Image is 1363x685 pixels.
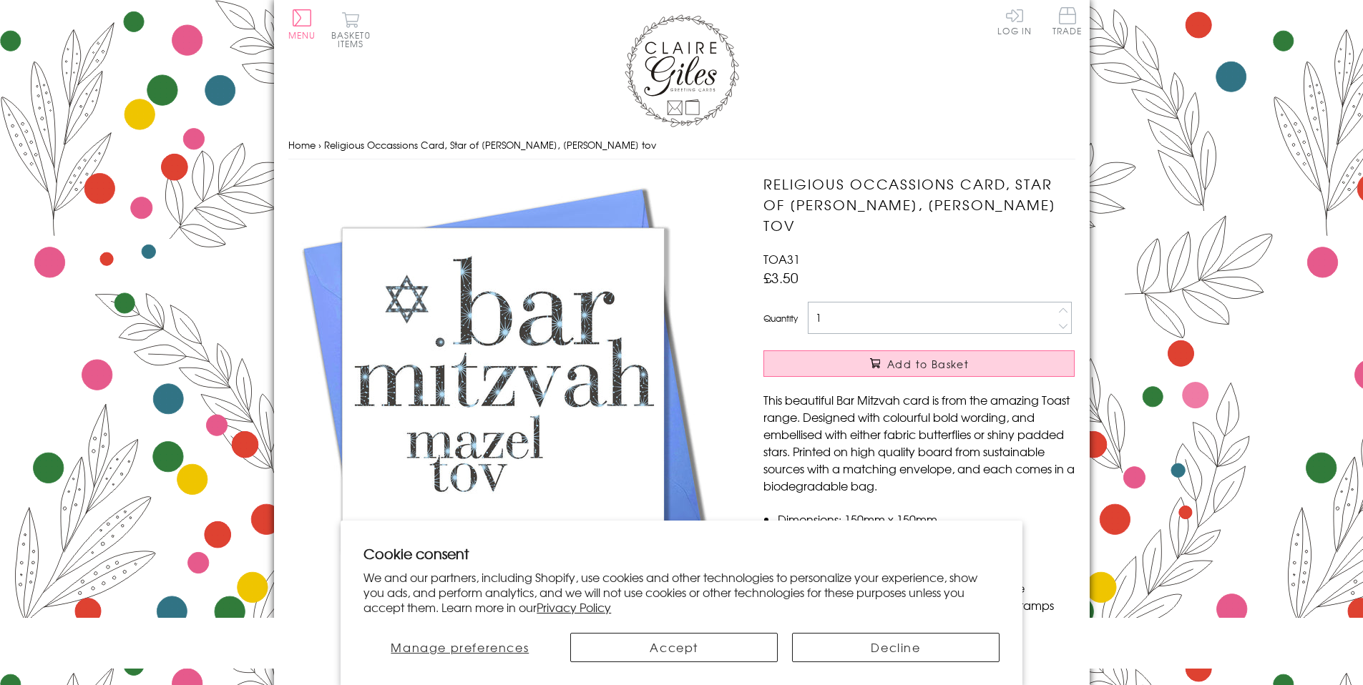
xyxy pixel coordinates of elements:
[537,598,611,616] a: Privacy Policy
[1052,7,1083,38] a: Trade
[288,131,1075,160] nav: breadcrumbs
[778,511,1075,528] li: Dimensions: 150mm x 150mm
[763,267,798,287] span: £3.50
[763,350,1075,377] button: Add to Basket
[763,391,1075,494] p: This beautiful Bar Mitzvah card is from the amazing Toast range. Designed with colourful bold wor...
[792,633,1000,662] button: Decline
[338,29,371,50] span: 0 items
[363,543,1000,563] h2: Cookie consent
[887,357,969,371] span: Add to Basket
[763,174,1075,235] h1: Religious Occassions Card, Star of [PERSON_NAME], [PERSON_NAME] tov
[363,633,556,662] button: Manage preferences
[324,138,656,152] span: Religious Occassions Card, Star of [PERSON_NAME], [PERSON_NAME] tov
[763,250,800,267] span: TOA31
[570,633,778,662] button: Accept
[288,138,316,152] a: Home
[997,7,1032,35] a: Log In
[1052,7,1083,35] span: Trade
[331,11,371,48] button: Basket0 items
[318,138,321,152] span: ›
[363,570,1000,614] p: We and our partners, including Shopify, use cookies and other technologies to personalize your ex...
[763,312,798,325] label: Quantity
[288,9,316,39] button: Menu
[288,29,316,41] span: Menu
[625,14,739,127] img: Claire Giles Greetings Cards
[288,174,718,603] img: Religious Occassions Card, Star of David, Bar Mitzvah maxel tov
[391,639,529,656] span: Manage preferences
